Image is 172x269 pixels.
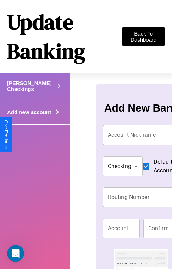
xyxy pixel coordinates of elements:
[7,245,24,262] iframe: Intercom live chat
[103,156,143,176] div: Checking
[7,80,55,92] h4: [PERSON_NAME] Checkings
[7,7,122,66] h1: Update Banking
[4,120,9,149] div: Give Feedback
[7,109,51,115] h4: Add new account
[122,27,165,46] button: Back To Dashboard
